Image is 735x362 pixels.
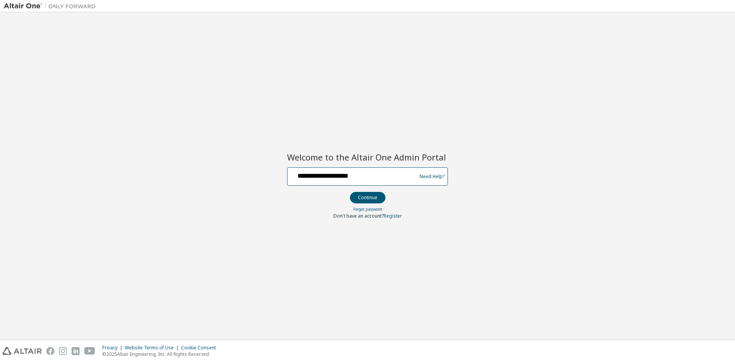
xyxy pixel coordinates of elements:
div: Privacy [102,345,125,351]
h2: Welcome to the Altair One Admin Portal [287,152,448,162]
img: youtube.svg [84,347,95,355]
img: Altair One [4,2,100,10]
img: facebook.svg [46,347,54,355]
p: © 2025 Altair Engineering, Inc. All Rights Reserved. [102,351,220,357]
img: linkedin.svg [72,347,80,355]
img: instagram.svg [59,347,67,355]
a: Register [384,213,402,219]
button: Continue [350,192,385,203]
img: altair_logo.svg [2,347,42,355]
div: Cookie Consent [181,345,220,351]
div: Website Terms of Use [125,345,181,351]
span: Don't have an account? [333,213,384,219]
a: Forgot password [353,206,382,212]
